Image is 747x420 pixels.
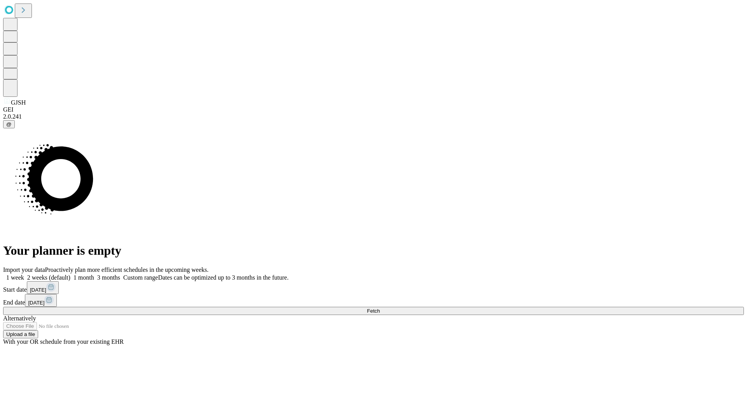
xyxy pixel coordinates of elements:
span: Fetch [367,308,380,314]
span: [DATE] [28,300,44,306]
span: Dates can be optimized up to 3 months in the future. [158,274,288,281]
span: @ [6,121,12,127]
span: 1 month [74,274,94,281]
button: Fetch [3,307,744,315]
div: Start date [3,281,744,294]
span: Alternatively [3,315,36,322]
button: [DATE] [25,294,57,307]
span: 3 months [97,274,120,281]
h1: Your planner is empty [3,243,744,258]
div: End date [3,294,744,307]
div: GEI [3,106,744,113]
span: GJSH [11,99,26,106]
span: Proactively plan more efficient schedules in the upcoming weeks. [45,266,209,273]
button: [DATE] [27,281,59,294]
span: 2 weeks (default) [27,274,70,281]
button: Upload a file [3,330,38,338]
span: With your OR schedule from your existing EHR [3,338,124,345]
span: 1 week [6,274,24,281]
button: @ [3,120,15,128]
span: [DATE] [30,287,46,293]
div: 2.0.241 [3,113,744,120]
span: Import your data [3,266,45,273]
span: Custom range [123,274,158,281]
